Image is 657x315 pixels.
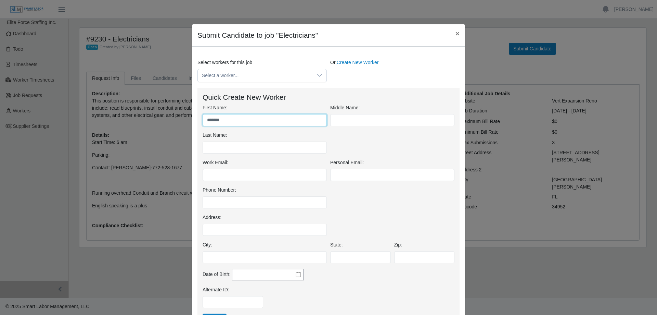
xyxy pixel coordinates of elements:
[203,132,227,139] label: Last Name:
[198,69,313,82] span: Select a worker...
[197,30,318,41] h4: Submit Candidate to job "Electricians"
[197,59,252,66] label: Select workers for this job
[5,5,255,13] body: Rich Text Area. Press ALT-0 for help.
[203,159,228,166] label: Work Email:
[330,104,360,111] label: Middle Name:
[330,241,343,249] label: State:
[455,29,460,37] span: ×
[328,59,461,82] div: Or,
[203,93,454,101] h4: Quick Create New Worker
[394,241,402,249] label: Zip:
[203,271,231,278] label: Date of Birth:
[203,186,236,194] label: Phone Number:
[337,60,379,65] a: Create New Worker
[203,241,212,249] label: City:
[450,24,465,43] button: Close
[203,286,229,293] label: Alternate ID:
[330,159,364,166] label: Personal Email:
[203,104,227,111] label: First Name:
[203,214,221,221] label: Address:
